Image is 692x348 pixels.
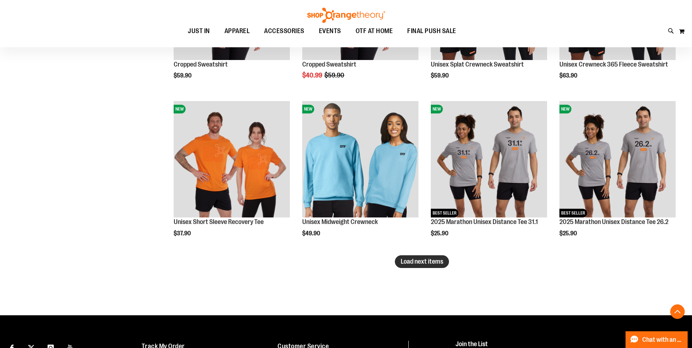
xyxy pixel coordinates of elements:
[431,61,524,68] a: Unisex Splat Crewneck Sweatshirt
[431,101,547,217] img: 2025 Marathon Unisex Distance Tee 31.1
[559,72,578,79] span: $63.90
[302,230,321,237] span: $49.90
[559,61,668,68] a: Unisex Crewneck 365 Fleece Sweatshirt
[431,105,443,113] span: NEW
[556,97,679,255] div: product
[356,23,393,39] span: OTF AT HOME
[400,23,464,40] a: FINAL PUSH SALE
[559,218,668,225] a: 2025 Marathon Unisex Distance Tee 26.2
[431,72,450,79] span: $59.90
[174,218,264,225] a: Unisex Short Sleeve Recovery Tee
[642,336,683,343] span: Chat with an Expert
[302,61,356,68] a: Cropped Sweatshirt
[312,23,348,40] a: EVENTS
[174,230,192,237] span: $37.90
[181,23,217,39] a: JUST IN
[299,97,422,255] div: product
[174,101,290,219] a: Unisex Short Sleeve Recovery TeeNEW
[431,218,538,225] a: 2025 Marathon Unisex Distance Tee 31.1
[401,258,443,265] span: Load next items
[188,23,210,39] span: JUST IN
[559,209,587,217] span: BEST SELLER
[559,230,578,237] span: $25.90
[302,101,418,217] img: Unisex Midweight Crewneck
[324,72,345,79] span: $59.90
[306,8,386,23] img: Shop Orangetheory
[302,101,418,219] a: Unisex Midweight CrewneckNEW
[174,72,193,79] span: $59.90
[407,23,456,39] span: FINAL PUSH SALE
[302,218,378,225] a: Unisex Midweight Crewneck
[319,23,341,39] span: EVENTS
[217,23,257,40] a: APPAREL
[174,105,186,113] span: NEW
[302,105,314,113] span: NEW
[170,97,294,255] div: product
[626,331,688,348] button: Chat with an Expert
[264,23,304,39] span: ACCESSORIES
[431,209,458,217] span: BEST SELLER
[559,105,571,113] span: NEW
[257,23,312,40] a: ACCESSORIES
[348,23,400,40] a: OTF AT HOME
[431,101,547,219] a: 2025 Marathon Unisex Distance Tee 31.1NEWBEST SELLER
[431,230,449,237] span: $25.90
[559,101,676,219] a: 2025 Marathon Unisex Distance Tee 26.2NEWBEST SELLER
[670,304,685,319] button: Back To Top
[427,97,551,255] div: product
[302,72,323,79] span: $40.99
[559,101,676,217] img: 2025 Marathon Unisex Distance Tee 26.2
[174,61,228,68] a: Cropped Sweatshirt
[395,255,449,268] button: Load next items
[224,23,250,39] span: APPAREL
[174,101,290,217] img: Unisex Short Sleeve Recovery Tee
